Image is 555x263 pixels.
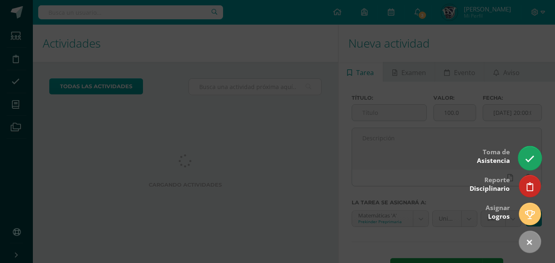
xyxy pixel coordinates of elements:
span: Disciplinario [470,184,510,193]
span: Asistencia [477,156,510,165]
div: Toma de [477,142,510,169]
span: Logros [488,212,510,221]
div: Reporte [470,170,510,197]
div: Asignar [486,198,510,225]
